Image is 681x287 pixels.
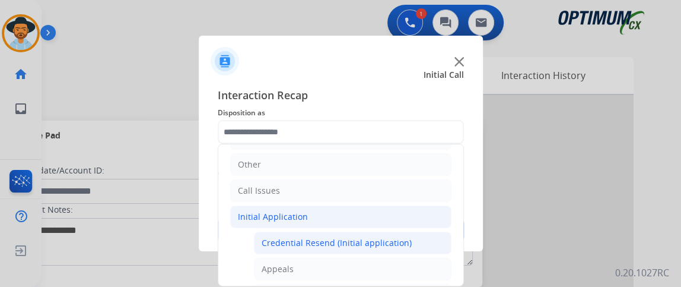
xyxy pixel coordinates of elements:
[238,211,308,223] div: Initial Application
[262,263,294,275] div: Appeals
[238,185,280,197] div: Call Issues
[615,266,669,280] p: 0.20.1027RC
[262,237,412,249] div: Credential Resend (Initial application)
[211,47,239,75] img: contactIcon
[218,106,464,120] span: Disposition as
[218,87,464,106] span: Interaction Recap
[238,159,261,171] div: Other
[424,69,464,81] span: Initial Call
